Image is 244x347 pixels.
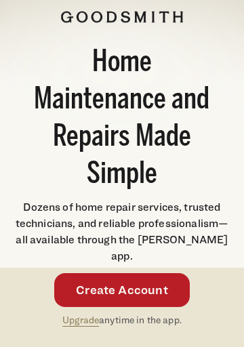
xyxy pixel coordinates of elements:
h1: Home Maintenance and Repairs Made Simple [31,45,213,194]
a: Create Account [54,273,190,307]
a: Upgrade [62,314,99,325]
p: anytime in the app. [62,312,182,328]
span: Dozens of home repair services, trusted technicians, and reliable professionalism—all available t... [16,201,229,262]
img: Goodsmith [61,11,183,23]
